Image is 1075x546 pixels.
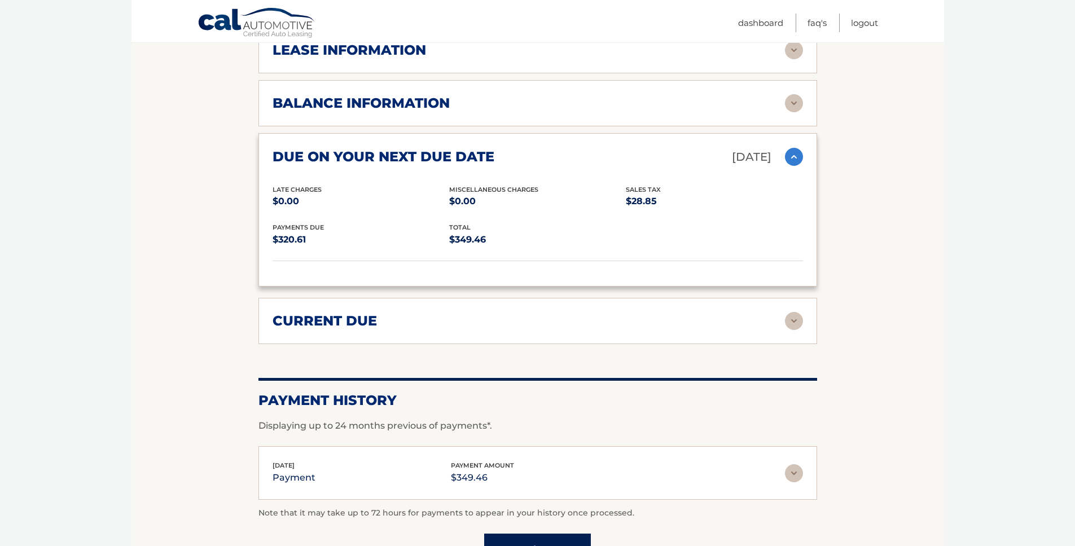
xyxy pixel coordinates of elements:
p: $0.00 [273,193,449,209]
p: $320.61 [273,232,449,248]
p: $349.46 [449,232,626,248]
p: $28.85 [626,193,802,209]
p: $349.46 [451,470,514,486]
span: Late Charges [273,186,322,193]
span: total [449,223,471,231]
img: accordion-rest.svg [785,464,803,482]
h2: current due [273,312,377,329]
p: [DATE] [732,147,771,167]
span: [DATE] [273,461,295,469]
span: Miscellaneous Charges [449,186,538,193]
p: $0.00 [449,193,626,209]
img: accordion-rest.svg [785,94,803,112]
img: accordion-rest.svg [785,41,803,59]
a: Cal Automotive [198,7,316,40]
img: accordion-rest.svg [785,312,803,330]
span: payment amount [451,461,514,469]
a: FAQ's [808,14,827,32]
h2: balance information [273,95,450,112]
a: Dashboard [738,14,783,32]
p: Note that it may take up to 72 hours for payments to appear in your history once processed. [258,507,817,520]
a: Logout [851,14,878,32]
h2: Payment History [258,392,817,409]
span: Sales Tax [626,186,661,193]
span: Payments Due [273,223,324,231]
img: accordion-active.svg [785,148,803,166]
h2: due on your next due date [273,148,494,165]
h2: lease information [273,42,426,59]
p: payment [273,470,315,486]
p: Displaying up to 24 months previous of payments*. [258,419,817,433]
